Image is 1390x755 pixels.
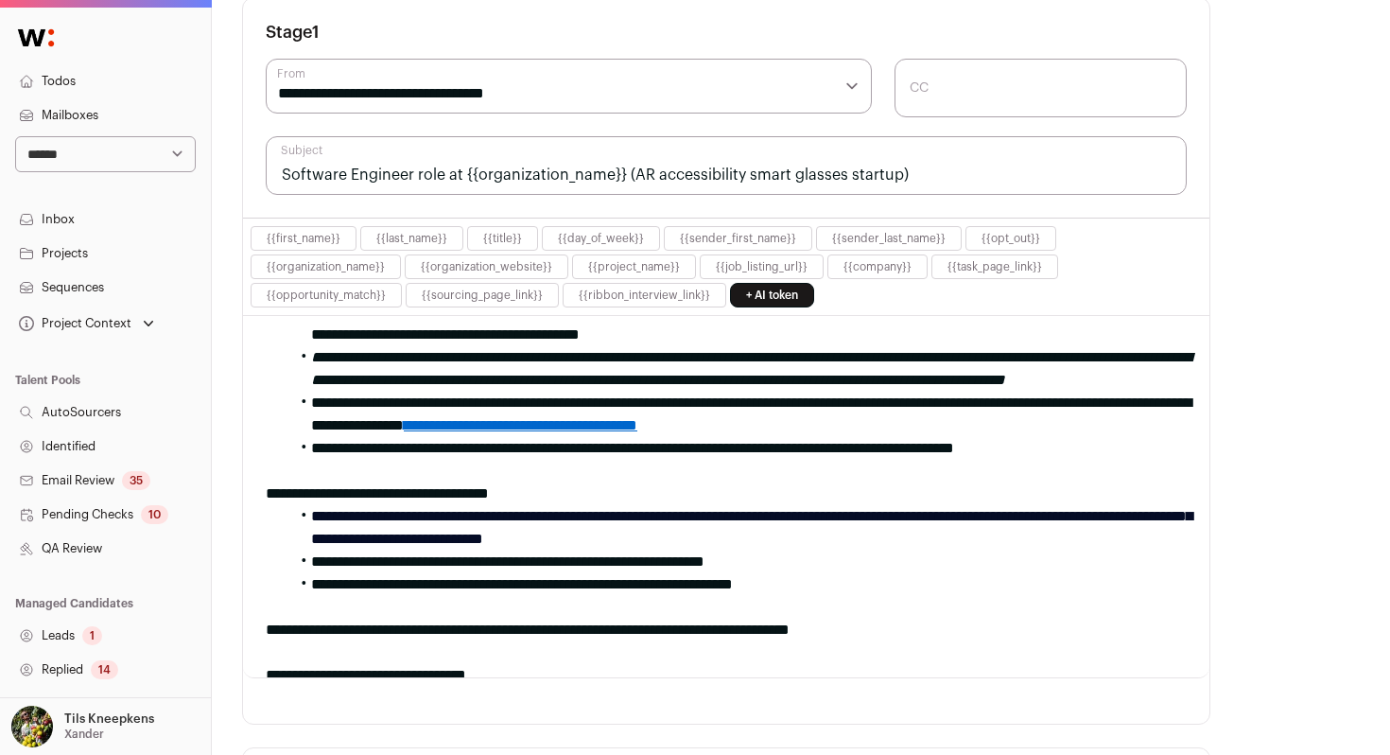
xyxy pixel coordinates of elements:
[483,231,522,246] button: {{title}}
[982,231,1040,246] button: {{opt_out}}
[266,136,1187,195] input: Subject
[11,706,53,747] img: 6689865-medium_jpg
[141,505,168,524] div: 10
[421,259,552,274] button: {{organization_website}}
[579,288,710,303] button: {{ribbon_interview_link}}
[82,626,102,645] div: 1
[64,711,154,727] p: Tils Kneepkens
[15,316,131,331] div: Project Context
[422,288,543,303] button: {{sourcing_page_link}}
[730,283,814,307] a: + AI token
[8,19,64,57] img: Wellfound
[267,259,385,274] button: {{organization_name}}
[843,259,912,274] button: {{company}}
[267,288,386,303] button: {{opportunity_match}}
[716,259,808,274] button: {{job_listing_url}}
[266,21,320,44] h3: Stage
[91,660,118,679] div: 14
[376,231,447,246] button: {{last_name}}
[267,231,340,246] button: {{first_name}}
[558,231,644,246] button: {{day_of_week}}
[680,231,796,246] button: {{sender_first_name}}
[122,471,150,490] div: 35
[15,310,158,337] button: Open dropdown
[312,24,320,41] span: 1
[64,727,104,742] p: Xander
[588,259,680,274] button: {{project_name}}
[947,259,1042,274] button: {{task_page_link}}
[832,231,946,246] button: {{sender_last_name}}
[8,706,158,747] button: Open dropdown
[895,59,1187,117] input: CC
